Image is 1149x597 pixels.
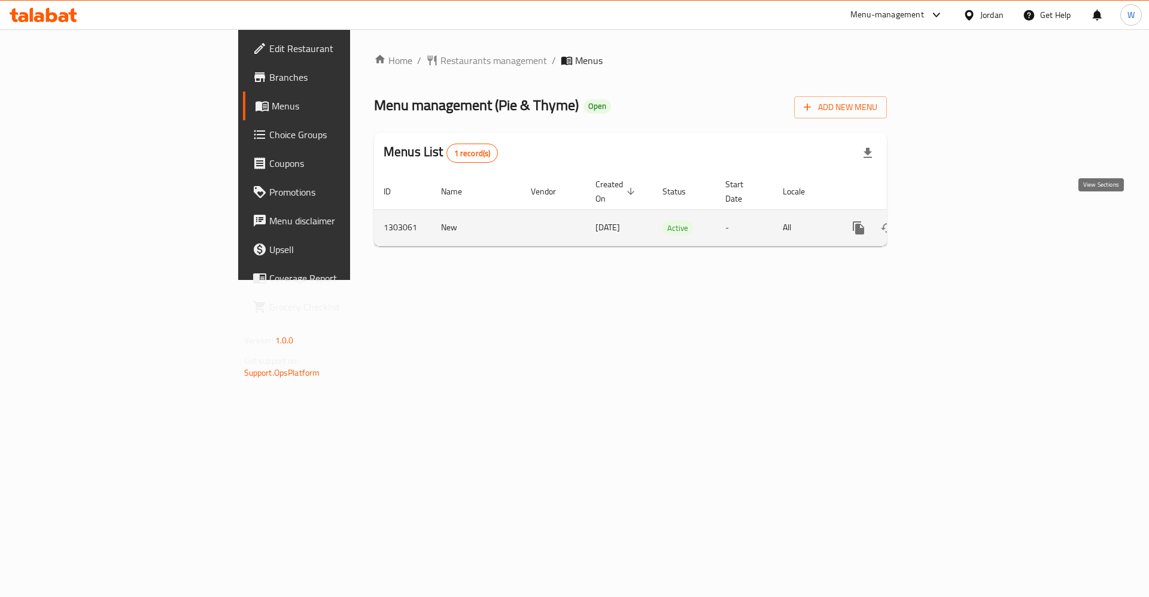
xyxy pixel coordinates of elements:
li: / [552,53,556,68]
a: Choice Groups [243,120,430,149]
span: Restaurants management [440,53,547,68]
a: Coverage Report [243,264,430,293]
h2: Menus List [384,143,498,163]
span: Version: [244,333,273,348]
a: Menus [243,92,430,120]
a: Edit Restaurant [243,34,430,63]
span: Grocery Checklist [269,300,421,314]
button: Add New Menu [794,96,887,118]
a: Support.OpsPlatform [244,365,320,380]
a: Branches [243,63,430,92]
span: Locale [783,184,820,199]
span: 1 record(s) [447,148,498,159]
span: Edit Restaurant [269,41,421,56]
span: Menus [272,99,421,113]
a: Restaurants management [426,53,547,68]
span: Coverage Report [269,271,421,285]
div: Menu-management [850,8,924,22]
span: Upsell [269,242,421,257]
span: Add New Menu [804,100,877,115]
span: Branches [269,70,421,84]
th: Actions [835,173,969,210]
span: ID [384,184,406,199]
button: Change Status [873,214,902,242]
span: Created On [595,177,639,206]
span: Promotions [269,185,421,199]
div: Export file [853,139,882,167]
span: Status [662,184,701,199]
span: Active [662,221,693,235]
a: Coupons [243,149,430,178]
span: Get support on: [244,353,299,368]
div: Open [583,99,611,114]
span: Open [583,101,611,111]
span: Start Date [725,177,759,206]
nav: breadcrumb [374,53,887,68]
table: enhanced table [374,173,969,246]
span: 1.0.0 [275,333,294,348]
span: W [1127,8,1135,22]
span: Menu management ( Pie & Thyme ) [374,92,579,118]
a: Upsell [243,235,430,264]
td: New [431,209,521,246]
span: Menus [575,53,603,68]
span: Menu disclaimer [269,214,421,228]
a: Menu disclaimer [243,206,430,235]
button: more [844,214,873,242]
div: Total records count [446,144,498,163]
span: [DATE] [595,220,620,235]
span: Vendor [531,184,572,199]
a: Grocery Checklist [243,293,430,321]
div: Active [662,221,693,235]
span: Choice Groups [269,127,421,142]
div: Jordan [980,8,1004,22]
td: All [773,209,835,246]
span: Coupons [269,156,421,170]
td: - [716,209,773,246]
span: Name [441,184,478,199]
a: Promotions [243,178,430,206]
